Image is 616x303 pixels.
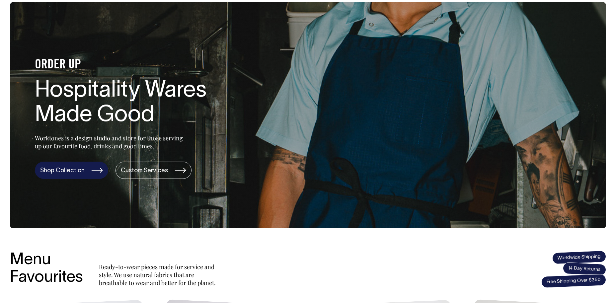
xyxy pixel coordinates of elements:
a: Shop Collection [35,162,108,179]
h4: ORDER UP [35,58,247,72]
h3: Menu Favourites [10,252,83,287]
p: Worktones is a design studio and store for those serving up our favourite food, drinks and good t... [35,134,186,150]
a: Custom Services [116,162,192,179]
span: Worldwide Shipping [552,250,606,264]
span: Free Shipping Over $350 [541,274,606,288]
span: 14 Day Returns [563,262,606,276]
p: Ready-to-wear pieces made for service and style. We use natural fabrics that are breathable to we... [99,263,218,287]
h1: Hospitality Wares Made Good [35,79,247,128]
